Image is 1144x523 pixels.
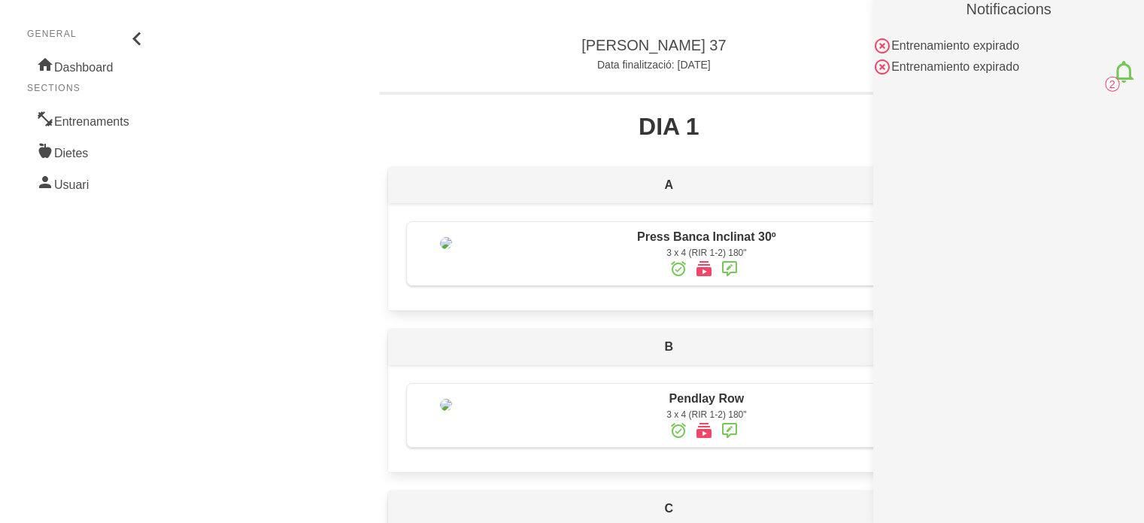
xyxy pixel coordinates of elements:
[388,167,949,203] p: A
[27,50,149,81] a: Dashboard
[891,60,1019,73] span: Entrenamiento expirado
[669,392,744,405] span: Pendlay Row
[379,113,958,140] p: DIA 1
[637,230,776,243] span: Press Banca Inclinat 30º
[490,246,923,260] div: 3 x 4 (RIR 1-2) 180"
[27,81,149,95] p: Sections
[440,237,452,249] img: 8ea60705-12ae-42e8-83e1-4ba62b1261d5%2Factivities%2F86146-press-banca-inclinat-png.png
[440,399,452,411] img: 8ea60705-12ae-42e8-83e1-4ba62b1261d5%2Factivities%2Fpendlay%20row.webp
[597,59,711,71] small: Data finalització: [DATE]
[581,37,726,53] span: [PERSON_NAME] 37
[388,329,949,365] p: B
[27,104,149,135] a: Entrenaments
[490,408,923,421] div: 3 x 4 (RIR 1-2) 180"
[27,167,149,199] a: Usuari
[27,27,149,41] p: General
[379,92,958,95] progress: 3
[27,135,149,167] a: Dietes
[891,39,1019,52] span: Entrenamiento expirado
